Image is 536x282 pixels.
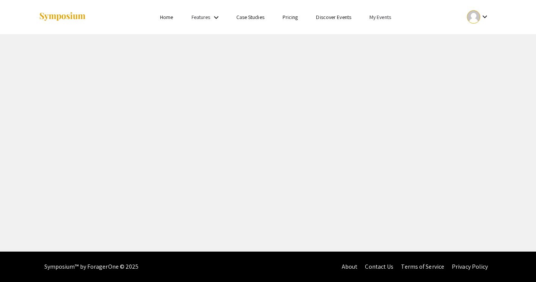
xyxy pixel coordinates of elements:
[160,14,173,21] a: Home
[192,14,211,21] a: Features
[480,12,489,21] mat-icon: Expand account dropdown
[316,14,351,21] a: Discover Events
[44,252,139,282] div: Symposium™ by ForagerOne © 2025
[342,263,358,271] a: About
[212,13,221,22] mat-icon: Expand Features list
[365,263,393,271] a: Contact Us
[369,14,391,21] a: My Events
[459,8,497,25] button: Expand account dropdown
[452,263,488,271] a: Privacy Policy
[39,12,86,22] img: Symposium by ForagerOne
[401,263,444,271] a: Terms of Service
[283,14,298,21] a: Pricing
[236,14,264,21] a: Case Studies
